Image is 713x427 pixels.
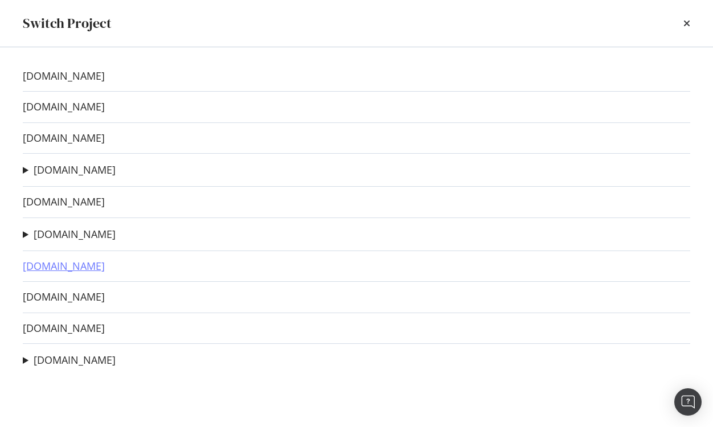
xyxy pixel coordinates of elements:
a: [DOMAIN_NAME] [34,164,116,176]
div: times [683,14,690,33]
a: [DOMAIN_NAME] [23,260,105,272]
a: [DOMAIN_NAME] [23,322,105,334]
a: [DOMAIN_NAME] [23,291,105,303]
summary: [DOMAIN_NAME] [23,163,116,178]
div: Switch Project [23,14,112,33]
a: [DOMAIN_NAME] [23,132,105,144]
a: [DOMAIN_NAME] [34,228,116,240]
div: Open Intercom Messenger [674,388,702,416]
a: [DOMAIN_NAME] [23,196,105,208]
a: [DOMAIN_NAME] [23,70,105,82]
summary: [DOMAIN_NAME] [23,353,116,368]
a: [DOMAIN_NAME] [23,101,105,113]
summary: [DOMAIN_NAME] [23,227,116,242]
a: [DOMAIN_NAME] [34,354,116,366]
